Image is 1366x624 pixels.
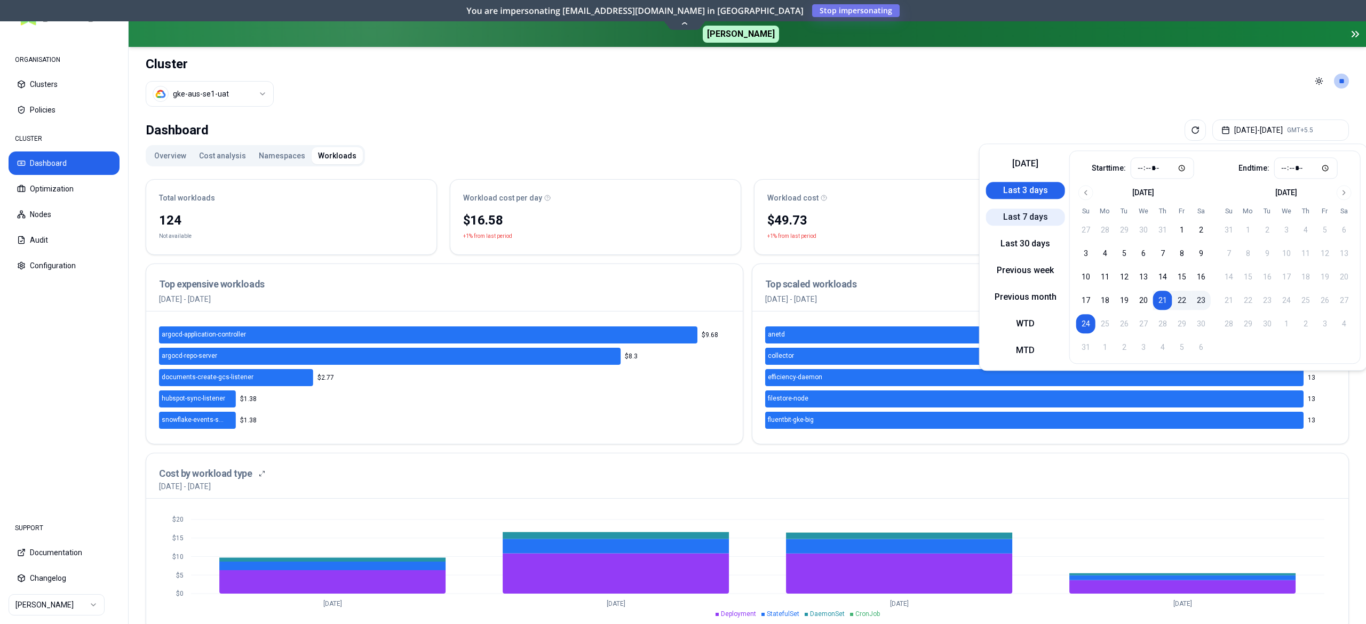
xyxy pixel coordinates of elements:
[1153,220,1172,239] button: 31
[1277,206,1296,216] th: Wednesday
[986,209,1065,226] button: Last 7 days
[1115,244,1134,263] button: 5
[173,89,229,99] div: gke-aus-se1-uat
[1212,119,1349,141] button: [DATE]-[DATE]GMT+5.5
[146,81,274,107] button: Select a value
[159,481,211,492] p: [DATE] - [DATE]
[1335,206,1354,216] th: Saturday
[9,541,120,564] button: Documentation
[1115,267,1134,286] button: 12
[9,203,120,226] button: Nodes
[176,572,184,579] tspan: $5
[193,147,252,164] button: Cost analysis
[767,610,799,618] span: StatefulSet
[172,553,184,561] tspan: $10
[1153,267,1172,286] button: 14
[986,342,1065,359] button: MTD
[1134,220,1153,239] button: 30
[146,119,209,141] div: Dashboard
[1172,267,1192,286] button: 15
[1219,206,1238,216] th: Sunday
[1078,185,1093,200] button: Go to previous month
[159,231,192,242] div: Not available
[1095,291,1115,310] button: 18
[1095,206,1115,216] th: Monday
[9,73,120,96] button: Clusters
[1315,206,1335,216] th: Friday
[146,55,274,73] h1: Cluster
[463,212,728,229] div: $16.58
[1076,206,1095,216] th: Sunday
[463,231,512,242] p: +1% from last period
[721,610,756,618] span: Deployment
[1092,164,1126,172] label: Start time:
[9,128,120,149] div: CLUSTER
[9,566,120,590] button: Changelog
[1258,206,1277,216] th: Tuesday
[323,600,342,607] tspan: [DATE]
[1192,291,1211,310] button: 23
[986,289,1065,306] button: Previous month
[9,228,120,252] button: Audit
[1134,267,1153,286] button: 13
[1095,220,1115,239] button: 28
[155,89,166,99] img: gcp
[810,610,845,618] span: DaemonSet
[1076,291,1095,310] button: 17
[1153,244,1172,263] button: 7
[9,517,120,539] div: SUPPORT
[1153,206,1172,216] th: Thursday
[159,294,730,305] p: [DATE] - [DATE]
[986,262,1065,279] button: Previous week
[252,147,312,164] button: Namespaces
[767,212,1032,229] div: $49.73
[148,147,193,164] button: Overview
[176,590,184,597] tspan: $0
[1095,244,1115,263] button: 4
[1192,267,1211,286] button: 16
[1134,244,1153,263] button: 6
[1275,187,1297,198] div: [DATE]
[890,600,909,607] tspan: [DATE]
[9,151,120,175] button: Dashboard
[9,177,120,201] button: Optimization
[1115,220,1134,239] button: 29
[765,277,1336,292] h3: Top scaled workloads
[1076,267,1095,286] button: 10
[1134,291,1153,310] button: 20
[765,294,1336,305] p: [DATE] - [DATE]
[986,155,1065,172] button: [DATE]
[1095,267,1115,286] button: 11
[986,182,1065,199] button: Last 3 days
[172,534,184,542] tspan: $15
[1287,126,1313,134] span: GMT+5.5
[1192,206,1211,216] th: Saturday
[703,26,779,43] span: [PERSON_NAME]
[1134,206,1153,216] th: Wednesday
[1076,244,1095,263] button: 3
[463,193,728,203] div: Workload cost per day
[1172,291,1192,310] button: 22
[1296,206,1315,216] th: Thursday
[1153,291,1172,310] button: 21
[986,235,1065,252] button: Last 30 days
[1337,185,1352,200] button: Go to next month
[1172,244,1192,263] button: 8
[1132,187,1154,198] div: [DATE]
[1238,206,1258,216] th: Monday
[1115,291,1134,310] button: 19
[1192,220,1211,239] button: 2
[159,466,252,481] h3: Cost by workload type
[1172,220,1192,239] button: 1
[855,610,880,618] span: CronJob
[1076,314,1095,333] button: 24
[1172,206,1192,216] th: Friday
[159,212,424,229] div: 124
[607,600,625,607] tspan: [DATE]
[9,98,120,122] button: Policies
[1238,164,1269,172] label: End time:
[172,516,184,523] tspan: $20
[1115,206,1134,216] th: Tuesday
[9,254,120,277] button: Configuration
[767,193,1032,203] div: Workload cost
